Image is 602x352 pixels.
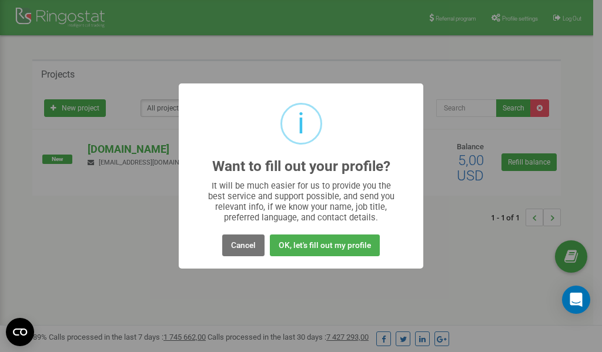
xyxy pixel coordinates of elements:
button: Cancel [222,234,265,256]
button: Open CMP widget [6,318,34,346]
div: i [297,105,305,143]
h2: Want to fill out your profile? [212,159,390,175]
div: Open Intercom Messenger [562,286,590,314]
button: OK, let's fill out my profile [270,234,380,256]
div: It will be much easier for us to provide you the best service and support possible, and send you ... [202,180,400,223]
